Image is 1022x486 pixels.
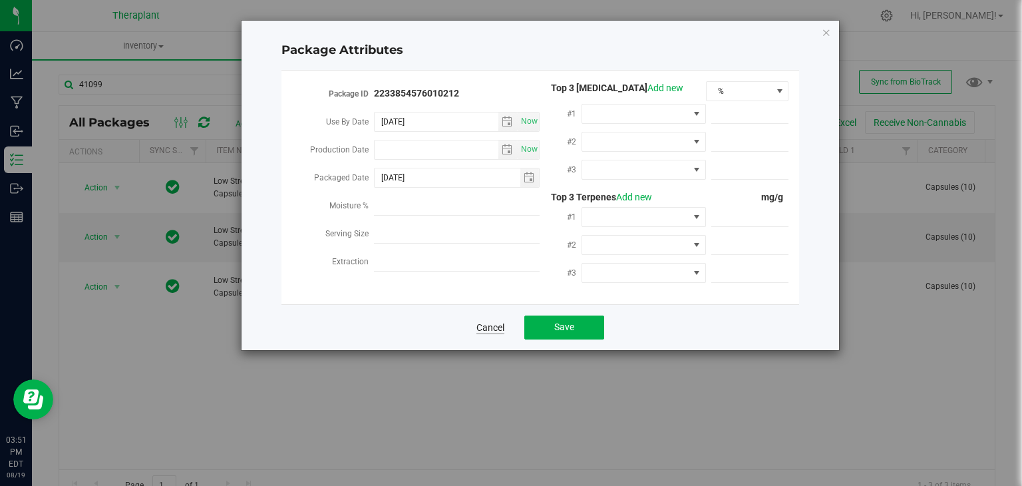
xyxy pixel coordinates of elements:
label: #1 [567,205,582,229]
span: select [518,113,540,131]
span: select [498,113,518,131]
span: Top 3 Terpenes [540,192,652,202]
label: #2 [567,130,582,154]
span: Set Current date [518,112,540,131]
span: select [520,168,540,187]
label: #3 [567,261,582,285]
label: Moisture % [329,194,374,218]
label: Extraction [332,250,374,274]
span: Set Current date [518,140,540,159]
iframe: Resource center [13,379,53,419]
label: #2 [567,233,582,257]
span: % [707,82,772,101]
label: #3 [567,158,582,182]
label: #1 [567,102,582,126]
label: Production Date [310,138,374,162]
h4: Package Attributes [281,42,799,59]
a: Cancel [476,321,504,334]
span: select [498,140,518,159]
strong: 2233854576010212 [374,88,459,99]
strong: Package ID [329,89,369,99]
label: Serving Size [325,222,374,246]
span: Save [554,322,574,332]
button: Save [524,316,604,340]
label: Packaged Date [314,166,374,190]
span: mg/g [761,192,788,202]
button: Close modal [822,24,831,40]
a: Add new [647,83,683,93]
span: Top 3 [MEDICAL_DATA] [540,83,683,93]
label: Use By Date [326,110,374,134]
span: select [518,140,540,159]
a: Add new [616,192,652,202]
